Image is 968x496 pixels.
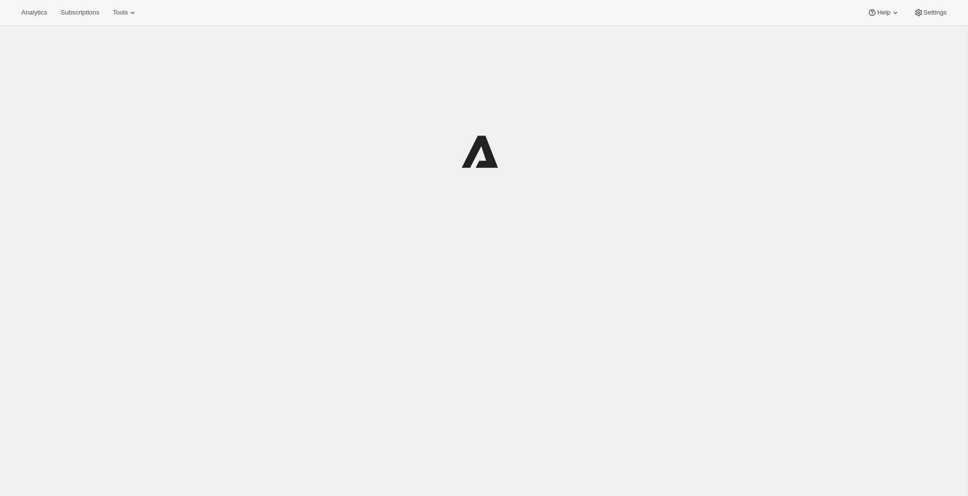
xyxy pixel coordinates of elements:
[862,6,906,19] button: Help
[923,9,947,16] span: Settings
[60,9,99,16] span: Subscriptions
[113,9,128,16] span: Tools
[877,9,890,16] span: Help
[107,6,143,19] button: Tools
[55,6,105,19] button: Subscriptions
[21,9,47,16] span: Analytics
[15,6,53,19] button: Analytics
[908,6,953,19] button: Settings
